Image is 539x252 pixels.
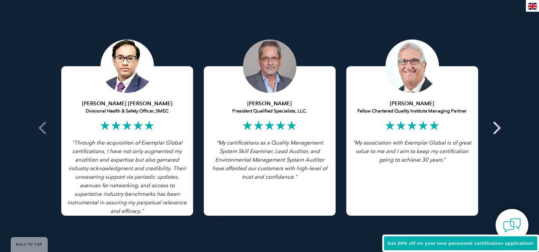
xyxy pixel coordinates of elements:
button: 11 of 4 [314,217,321,225]
h2: ★★★★★ [67,120,188,132]
button: 2 of 4 [218,217,225,225]
button: 12 of 4 [325,217,332,225]
img: en [528,3,537,10]
strong: [PERSON_NAME] [247,101,292,107]
strong: [PERSON_NAME] [PERSON_NAME] [82,101,172,107]
h5: President Qualified Specialists, LLC. [209,100,330,115]
button: 7 of 4 [271,217,279,225]
button: 1 of 4 [207,217,214,225]
h2: ★★★★★ [352,120,473,132]
button: 6 of 4 [261,217,268,225]
strong: [PERSON_NAME] [390,101,434,107]
i: "Through the acquisition of Exemplar Global certifications, I have not only augmented my eruditio... [67,140,187,215]
span: “My association with Exemplar Global is of great value to me and I aim to keep my certification g... [353,140,471,163]
button: 3 of 4 [229,217,236,225]
button: 5 of 4 [250,217,257,225]
button: 9 of 4 [293,217,300,225]
i: “My certifications as a Quality Management System Skill Examiner, Lead Auditor, and Environmental... [212,140,327,180]
img: contact-chat.png [503,216,521,234]
button: 10 of 4 [304,217,311,225]
button: 4 of 4 [239,217,247,225]
button: 8 of 4 [282,217,289,225]
h5: Divisional Health & Safety Officer, SMEC [67,100,188,115]
a: BACK TO TOP [11,237,48,252]
h2: ★★★★★ [209,120,330,132]
h5: Fellow Chartered Quality Institute Managing Partner [352,100,473,115]
span: Get 20% off on your new personnel certification application! [388,241,534,246]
